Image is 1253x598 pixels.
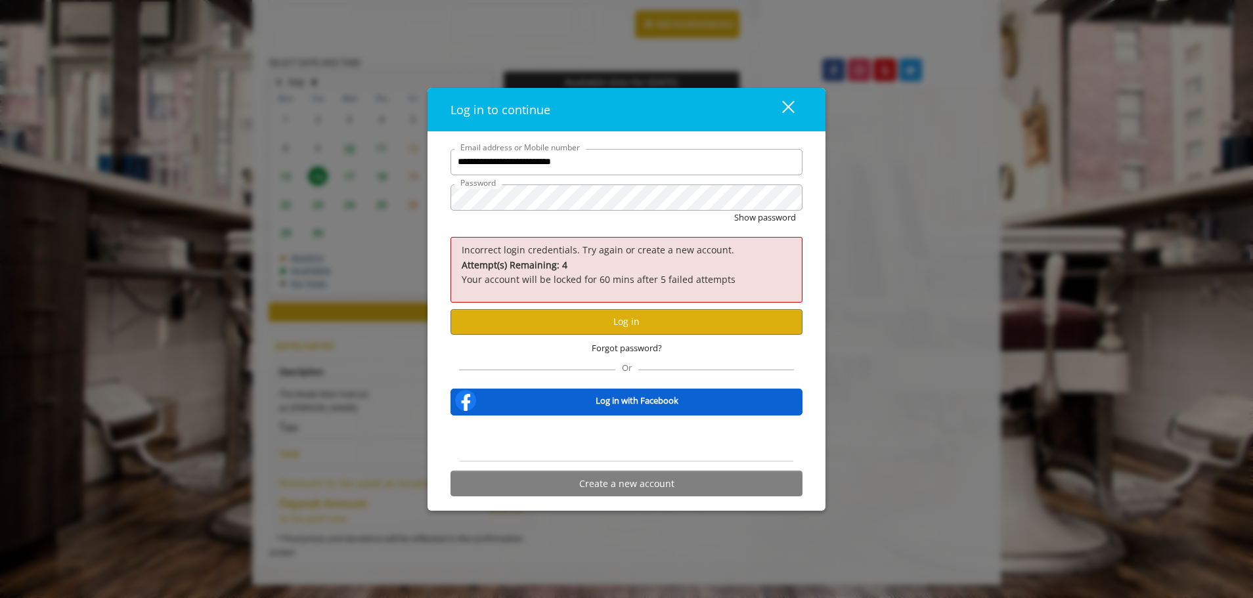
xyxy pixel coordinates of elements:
[462,259,567,271] b: Attempt(s) Remaining: 4
[451,148,802,175] input: Email address or Mobile number
[454,140,586,153] label: Email address or Mobile number
[452,387,479,414] img: facebook-logo
[596,394,678,408] b: Log in with Facebook
[592,341,662,355] span: Forgot password?
[462,258,791,288] p: Your account will be locked for 60 mins after 5 failed attempts
[451,101,550,117] span: Log in to continue
[451,309,802,334] button: Log in
[451,184,802,210] input: Password
[451,471,802,496] button: Create a new account
[758,96,802,123] button: close dialog
[734,210,796,224] button: Show password
[454,176,502,188] label: Password
[615,362,638,374] span: Or
[462,244,734,256] span: Incorrect login credentials. Try again or create a new account.
[560,424,693,453] iframe: Sign in with Google Button
[767,100,793,119] div: close dialog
